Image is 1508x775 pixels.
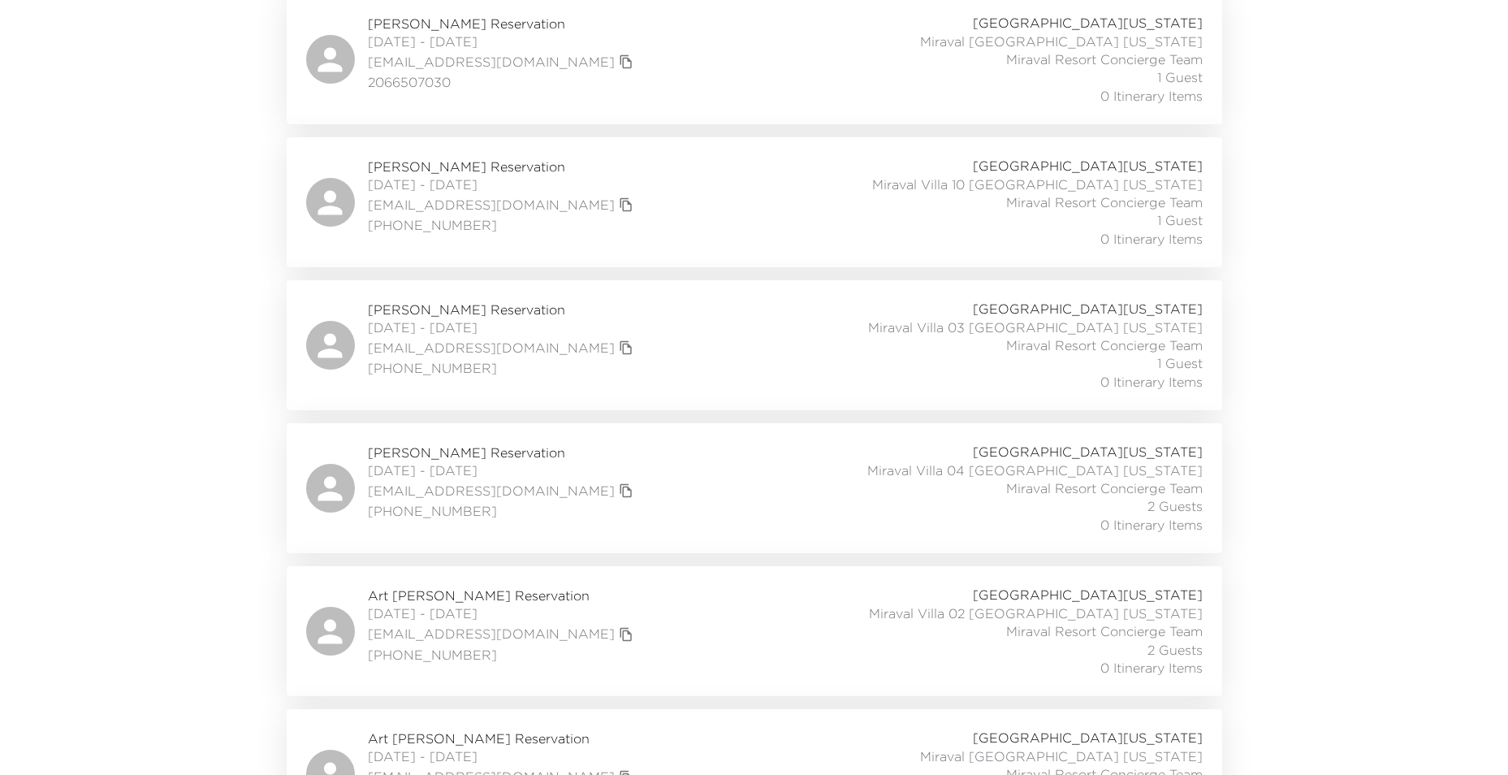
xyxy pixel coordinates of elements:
[368,32,637,50] span: [DATE] - [DATE]
[368,339,615,357] a: [EMAIL_ADDRESS][DOMAIN_NAME]
[1006,336,1203,354] span: Miraval Resort Concierge Team
[869,604,1203,622] span: Miraval Villa 02 [GEOGRAPHIC_DATA] [US_STATE]
[368,444,637,461] span: [PERSON_NAME] Reservation
[1006,622,1203,640] span: Miraval Resort Concierge Team
[368,482,615,500] a: [EMAIL_ADDRESS][DOMAIN_NAME]
[368,53,615,71] a: [EMAIL_ADDRESS][DOMAIN_NAME]
[868,318,1203,336] span: Miraval Villa 03 [GEOGRAPHIC_DATA] [US_STATE]
[973,729,1203,747] span: [GEOGRAPHIC_DATA][US_STATE]
[1006,193,1203,211] span: Miraval Resort Concierge Team
[973,586,1203,604] span: [GEOGRAPHIC_DATA][US_STATE]
[1100,516,1203,534] span: 0 Itinerary Items
[368,301,637,318] span: [PERSON_NAME] Reservation
[973,443,1203,461] span: [GEOGRAPHIC_DATA][US_STATE]
[973,300,1203,318] span: [GEOGRAPHIC_DATA][US_STATE]
[920,747,1203,765] span: Miraval [GEOGRAPHIC_DATA] [US_STATE]
[1006,50,1203,68] span: Miraval Resort Concierge Team
[368,73,637,91] span: 2066507030
[973,14,1203,32] span: [GEOGRAPHIC_DATA][US_STATE]
[973,157,1203,175] span: [GEOGRAPHIC_DATA][US_STATE]
[368,318,637,336] span: [DATE] - [DATE]
[615,336,637,359] button: copy primary member email
[287,423,1222,553] a: [PERSON_NAME] Reservation[DATE] - [DATE][EMAIL_ADDRESS][DOMAIN_NAME]copy primary member email[PHO...
[1100,230,1203,248] span: 0 Itinerary Items
[368,625,615,643] a: [EMAIL_ADDRESS][DOMAIN_NAME]
[1147,641,1203,659] span: 2 Guests
[867,461,1203,479] span: Miraval Villa 04 [GEOGRAPHIC_DATA] [US_STATE]
[368,502,637,520] span: [PHONE_NUMBER]
[1100,659,1203,677] span: 0 Itinerary Items
[1157,354,1203,372] span: 1 Guest
[1100,87,1203,105] span: 0 Itinerary Items
[368,216,637,234] span: [PHONE_NUMBER]
[368,359,637,377] span: [PHONE_NUMBER]
[368,730,637,747] span: Art [PERSON_NAME] Reservation
[287,566,1222,696] a: Art [PERSON_NAME] Reservation[DATE] - [DATE][EMAIL_ADDRESS][DOMAIN_NAME]copy primary member email...
[368,175,637,193] span: [DATE] - [DATE]
[368,158,637,175] span: [PERSON_NAME] Reservation
[368,587,637,604] span: Art [PERSON_NAME] Reservation
[615,193,637,216] button: copy primary member email
[615,50,637,73] button: copy primary member email
[368,747,637,765] span: [DATE] - [DATE]
[615,623,637,646] button: copy primary member email
[1147,497,1203,515] span: 2 Guests
[287,137,1222,267] a: [PERSON_NAME] Reservation[DATE] - [DATE][EMAIL_ADDRESS][DOMAIN_NAME]copy primary member email[PHO...
[368,15,637,32] span: [PERSON_NAME] Reservation
[287,280,1222,410] a: [PERSON_NAME] Reservation[DATE] - [DATE][EMAIL_ADDRESS][DOMAIN_NAME]copy primary member email[PHO...
[368,604,637,622] span: [DATE] - [DATE]
[368,646,637,664] span: [PHONE_NUMBER]
[1157,211,1203,229] span: 1 Guest
[1157,68,1203,86] span: 1 Guest
[368,461,637,479] span: [DATE] - [DATE]
[1006,479,1203,497] span: Miraval Resort Concierge Team
[920,32,1203,50] span: Miraval [GEOGRAPHIC_DATA] [US_STATE]
[615,479,637,502] button: copy primary member email
[872,175,1203,193] span: Miraval Villa 10 [GEOGRAPHIC_DATA] [US_STATE]
[1100,373,1203,391] span: 0 Itinerary Items
[368,196,615,214] a: [EMAIL_ADDRESS][DOMAIN_NAME]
